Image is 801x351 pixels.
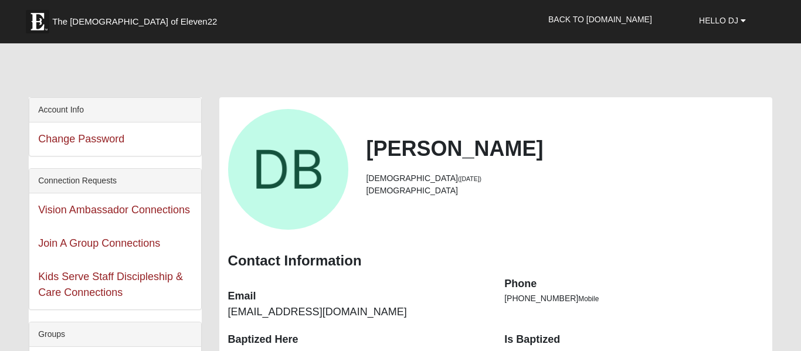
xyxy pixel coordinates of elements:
[38,204,190,216] a: Vision Ambassador Connections
[38,237,160,249] a: Join A Group Connections
[20,4,254,33] a: The [DEMOGRAPHIC_DATA] of Eleven22
[366,172,763,185] li: [DEMOGRAPHIC_DATA]
[29,98,201,122] div: Account Info
[228,305,487,320] dd: [EMAIL_ADDRESS][DOMAIN_NAME]
[29,169,201,193] div: Connection Requests
[366,185,763,197] li: [DEMOGRAPHIC_DATA]
[366,136,763,161] h2: [PERSON_NAME]
[228,289,487,304] dt: Email
[228,253,763,270] h3: Contact Information
[38,133,124,145] a: Change Password
[38,271,183,298] a: Kids Serve Staff Discipleship & Care Connections
[504,292,763,305] li: [PHONE_NUMBER]
[578,295,599,303] span: Mobile
[228,332,487,347] dt: Baptized Here
[52,16,217,28] span: The [DEMOGRAPHIC_DATA] of Eleven22
[228,109,349,230] a: View Fullsize Photo
[690,6,755,35] a: Hello DJ
[29,322,201,347] div: Groups
[26,10,49,33] img: Eleven22 logo
[699,16,738,25] span: Hello DJ
[458,175,481,182] small: ([DATE])
[504,277,763,292] dt: Phone
[504,332,763,347] dt: Is Baptized
[539,5,661,34] a: Back to [DOMAIN_NAME]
